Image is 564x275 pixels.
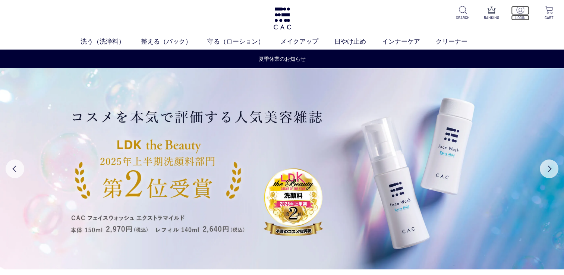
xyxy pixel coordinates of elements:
[81,37,141,47] a: 洗う（洗浄料）
[540,15,558,20] p: CART
[272,7,292,29] img: logo
[540,6,558,20] a: CART
[540,159,558,178] button: Next
[141,37,208,47] a: 整える（パック）
[482,15,501,20] p: RANKING
[511,6,529,20] a: LOGIN
[454,15,472,20] p: SEARCH
[207,37,280,47] a: 守る（ローション）
[280,37,334,47] a: メイクアップ
[454,6,472,20] a: SEARCH
[511,15,529,20] p: LOGIN
[482,6,501,20] a: RANKING
[259,55,306,63] a: 夏季休業のお知らせ
[6,159,24,178] button: Previous
[436,37,483,47] a: クリーナー
[382,37,436,47] a: インナーケア
[334,37,382,47] a: 日やけ止め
